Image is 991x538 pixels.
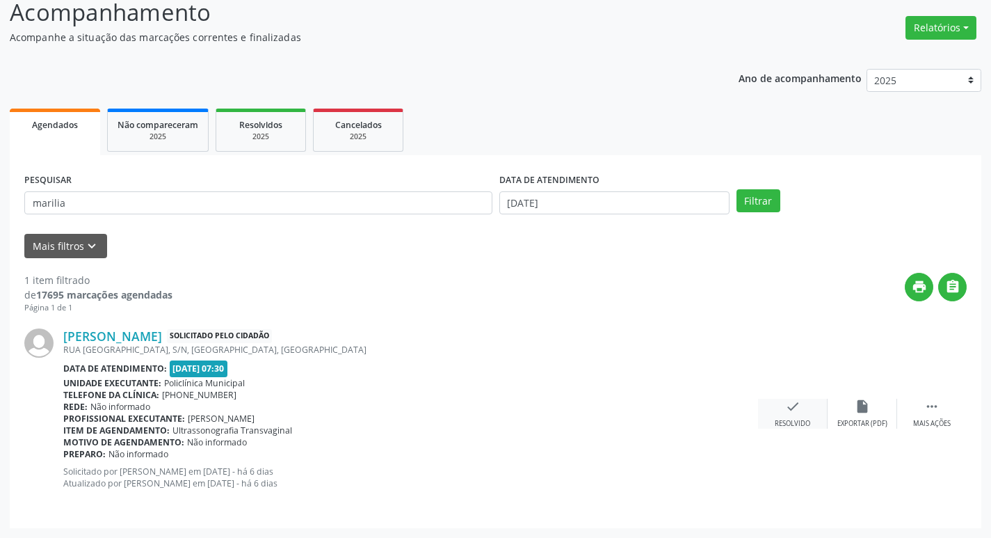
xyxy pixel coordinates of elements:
[24,302,172,314] div: Página 1 de 1
[945,279,960,294] i: 
[785,399,800,414] i: check
[63,448,106,460] b: Preparo:
[63,377,161,389] b: Unidade executante:
[118,132,198,142] div: 2025
[63,466,758,489] p: Solicitado por [PERSON_NAME] em [DATE] - há 6 dias Atualizado por [PERSON_NAME] em [DATE] - há 6 ...
[63,436,184,448] b: Motivo de agendamento:
[24,287,172,302] div: de
[499,170,599,191] label: DATA DE ATENDIMENTO
[63,329,162,344] a: [PERSON_NAME]
[63,425,170,436] b: Item de agendamento:
[167,329,272,344] span: Solicitado pelo cidadão
[24,234,107,258] button: Mais filtroskeyboard_arrow_down
[118,119,198,131] span: Não compareceram
[938,273,967,301] button: 
[24,170,72,191] label: PESQUISAR
[335,119,382,131] span: Cancelados
[10,30,690,45] p: Acompanhe a situação das marcações correntes e finalizadas
[912,279,927,294] i: print
[239,119,282,131] span: Resolvidos
[36,288,172,301] strong: 17695 marcações agendadas
[736,189,780,213] button: Filtrar
[855,399,870,414] i: insert_drive_file
[905,273,933,301] button: print
[63,401,88,413] b: Rede:
[172,425,292,436] span: Ultrassonografia Transvaginal
[162,389,236,401] span: [PHONE_NUMBER]
[775,419,810,429] div: Resolvido
[499,191,730,215] input: Selecione um intervalo
[164,377,245,389] span: Policlínica Municipal
[837,419,887,429] div: Exportar (PDF)
[170,361,228,377] span: [DATE] 07:30
[108,448,168,460] span: Não informado
[913,419,951,429] div: Mais ações
[905,16,976,40] button: Relatórios
[739,69,862,86] p: Ano de acompanhamento
[90,401,150,413] span: Não informado
[187,436,247,448] span: Não informado
[323,132,393,142] div: 2025
[32,119,78,131] span: Agendados
[63,389,159,401] b: Telefone da clínica:
[226,132,296,142] div: 2025
[84,239,99,254] i: keyboard_arrow_down
[63,413,185,425] b: Profissional executante:
[63,363,167,374] b: Data de atendimento:
[24,191,492,215] input: Nome, CNS
[63,344,758,356] div: RUA [GEOGRAPHIC_DATA], S/N, [GEOGRAPHIC_DATA], [GEOGRAPHIC_DATA]
[924,399,940,414] i: 
[188,413,255,425] span: [PERSON_NAME]
[24,329,54,358] img: img
[24,273,172,287] div: 1 item filtrado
